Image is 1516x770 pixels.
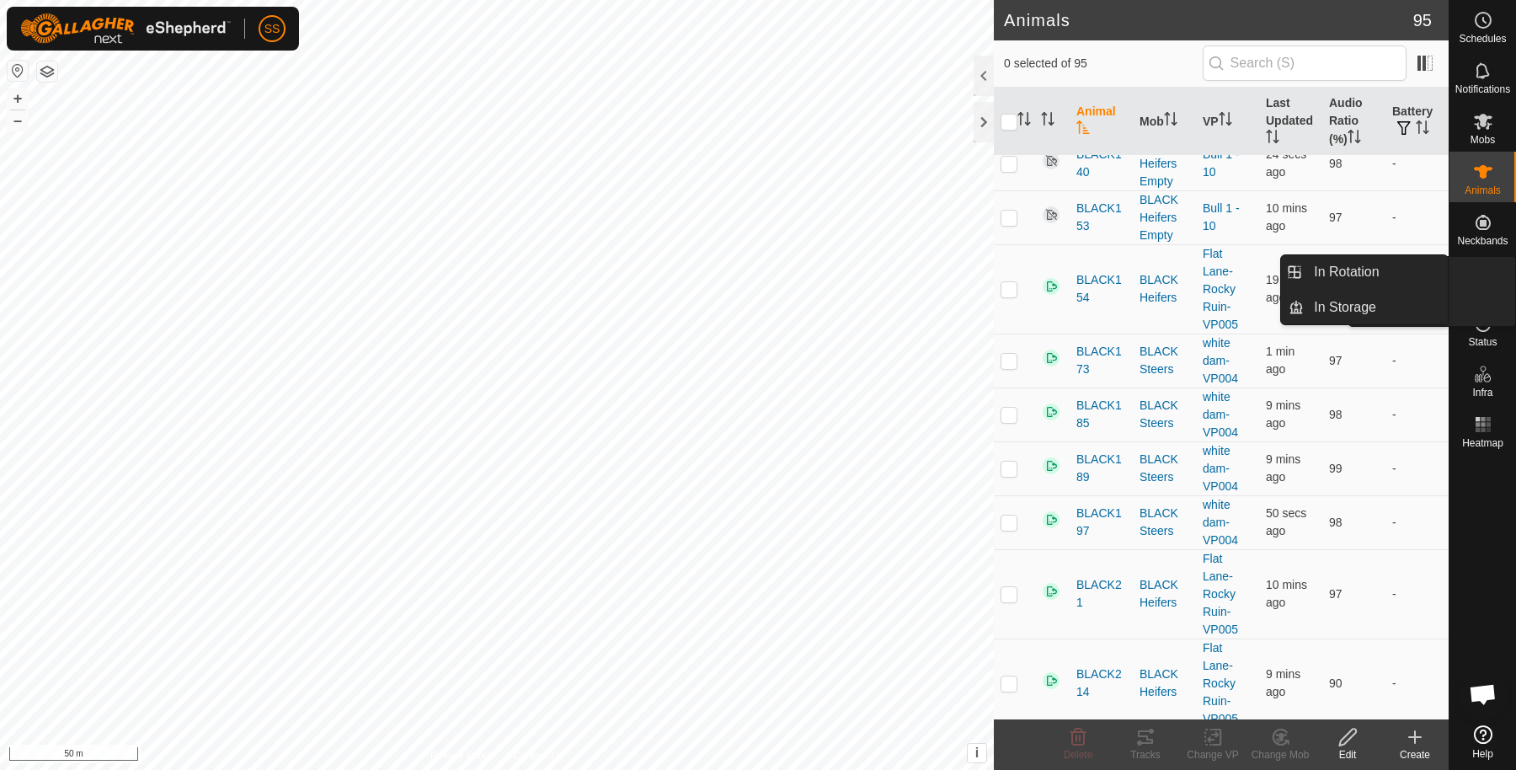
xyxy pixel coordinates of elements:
[1304,291,1448,324] a: In Storage
[1385,88,1449,156] th: Battery
[1179,747,1246,762] div: Change VP
[1266,345,1294,376] span: 25 Sept 2025, 5:23 pm
[8,88,28,109] button: +
[968,744,986,762] button: i
[1041,276,1061,297] img: returning on
[1076,123,1090,136] p-sorticon: Activate to sort
[8,110,28,131] button: –
[1266,398,1300,430] span: 25 Sept 2025, 5:15 pm
[1017,115,1031,128] p-sorticon: Activate to sort
[1140,576,1189,612] div: BLACK Heifers
[1385,190,1449,244] td: -
[1203,247,1238,331] a: Flat Lane- Rocky Ruin-VP005
[1385,639,1449,728] td: -
[1164,115,1177,128] p-sorticon: Activate to sort
[514,748,563,763] a: Contact Us
[1314,747,1381,762] div: Edit
[1203,390,1238,439] a: white dam-VP004
[1140,343,1189,378] div: BLACK Steers
[1076,666,1126,701] span: BLACK214
[1076,505,1126,540] span: BLACK197
[1385,441,1449,495] td: -
[1462,438,1503,448] span: Heatmap
[1468,337,1497,347] span: Status
[1140,666,1189,701] div: BLACK Heifers
[1070,88,1133,156] th: Animal
[1385,388,1449,441] td: -
[1140,137,1189,190] div: BLACK Heifers Empty
[1329,408,1343,421] span: 98
[1385,549,1449,639] td: -
[1459,34,1506,44] span: Schedules
[1458,669,1508,719] div: Open chat
[1266,273,1307,304] span: 25 Sept 2025, 5:05 pm
[1266,132,1279,146] p-sorticon: Activate to sort
[264,20,280,38] span: SS
[1041,115,1054,128] p-sorticon: Activate to sort
[1281,255,1448,289] li: In Rotation
[1385,495,1449,549] td: -
[1329,211,1343,224] span: 97
[1314,262,1379,282] span: In Rotation
[1472,749,1493,759] span: Help
[1246,747,1314,762] div: Change Mob
[1259,88,1322,156] th: Last Updated
[1064,749,1093,761] span: Delete
[1041,402,1061,422] img: returning on
[1140,505,1189,540] div: BLACK Steers
[1385,244,1449,334] td: -
[1266,667,1300,698] span: 25 Sept 2025, 5:14 pm
[1076,343,1126,378] span: BLACK173
[1266,201,1307,233] span: 25 Sept 2025, 5:14 pm
[1472,388,1492,398] span: Infra
[1076,451,1126,486] span: BLACK189
[1196,88,1259,156] th: VP
[8,61,28,81] button: Reset Map
[1314,297,1376,318] span: In Storage
[1076,146,1126,181] span: BLACK140
[1203,552,1238,636] a: Flat Lane- Rocky Ruin-VP005
[1449,719,1516,766] a: Help
[1266,452,1300,484] span: 25 Sept 2025, 5:15 pm
[1076,576,1126,612] span: BLACK21
[975,746,979,760] span: i
[1041,348,1061,368] img: returning on
[1004,10,1413,30] h2: Animals
[1041,151,1061,171] img: returning off
[1140,271,1189,307] div: BLACK Heifers
[430,748,494,763] a: Privacy Policy
[1471,135,1495,145] span: Mobs
[1041,510,1061,530] img: returning on
[1416,123,1429,136] p-sorticon: Activate to sort
[1348,132,1361,146] p-sorticon: Activate to sort
[20,13,231,44] img: Gallagher Logo
[1385,334,1449,388] td: -
[1329,157,1343,170] span: 98
[1455,84,1510,94] span: Notifications
[1381,747,1449,762] div: Create
[1203,641,1238,725] a: Flat Lane- Rocky Ruin-VP005
[1133,88,1196,156] th: Mob
[1266,578,1307,609] span: 25 Sept 2025, 5:14 pm
[1457,236,1508,246] span: Neckbands
[1329,516,1343,529] span: 98
[1203,444,1238,493] a: white dam-VP004
[1329,462,1343,475] span: 99
[37,61,57,82] button: Map Layers
[1329,676,1343,690] span: 90
[1140,191,1189,244] div: BLACK Heifers Empty
[1041,671,1061,691] img: returning on
[1076,397,1126,432] span: BLACK185
[1041,456,1061,476] img: returning on
[1329,354,1343,367] span: 97
[1203,201,1240,233] a: Bull 1 - 10
[1140,397,1189,432] div: BLACK Steers
[1076,200,1126,235] span: BLACK153
[1465,185,1501,195] span: Animals
[1322,88,1385,156] th: Audio Ratio (%)
[1140,451,1189,486] div: BLACK Steers
[1203,498,1238,547] a: white dam-VP004
[1304,255,1448,289] a: In Rotation
[1266,506,1306,537] span: 25 Sept 2025, 5:23 pm
[1076,271,1126,307] span: BLACK154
